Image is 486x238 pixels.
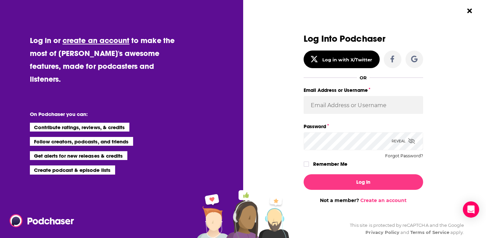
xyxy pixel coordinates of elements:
[10,214,69,227] a: Podchaser - Follow, Share and Rate Podcasts
[366,230,400,235] a: Privacy Policy
[360,197,407,203] a: Create an account
[360,75,367,80] div: OR
[304,122,423,131] label: Password
[304,51,380,68] button: Log in with X/Twitter
[10,214,75,227] img: Podchaser - Follow, Share and Rate Podcasts
[304,197,423,203] div: Not a member?
[304,96,423,114] input: Email Address or Username
[410,230,449,235] a: Terms of Service
[392,132,415,150] div: Reveal
[304,86,423,95] label: Email Address or Username
[322,57,372,62] div: Log in with X/Twitter
[304,34,423,44] h3: Log Into Podchaser
[30,151,127,160] li: Get alerts for new releases & credits
[30,123,130,132] li: Contribute ratings, reviews, & credits
[30,137,133,146] li: Follow creators, podcasts, and friends
[313,160,347,168] label: Remember Me
[385,154,423,158] button: Forgot Password?
[463,4,476,17] button: Close Button
[344,222,464,236] div: This site is protected by reCAPTCHA and the Google and apply.
[30,111,166,117] li: On Podchaser you can:
[463,201,479,218] div: Open Intercom Messenger
[30,165,115,174] li: Create podcast & episode lists
[304,174,423,190] button: Log In
[62,36,129,45] a: create an account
